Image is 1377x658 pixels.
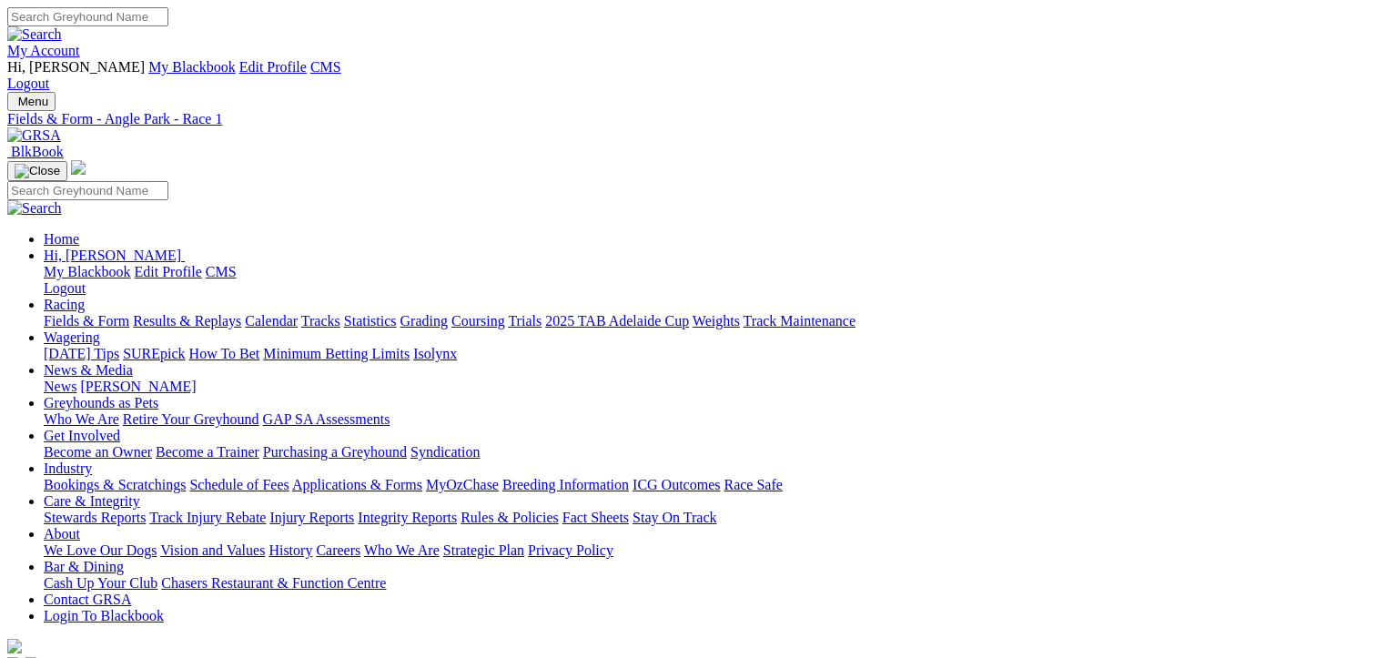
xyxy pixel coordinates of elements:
a: Care & Integrity [44,493,140,509]
div: Care & Integrity [44,510,1370,526]
a: Race Safe [724,477,782,492]
a: Logout [7,76,49,91]
a: My Blackbook [148,59,236,75]
a: How To Bet [189,346,260,361]
a: Minimum Betting Limits [263,346,410,361]
a: Weights [693,313,740,329]
a: Purchasing a Greyhound [263,444,407,460]
a: Greyhounds as Pets [44,395,158,410]
a: Wagering [44,329,100,345]
a: Fields & Form [44,313,129,329]
a: Breeding Information [502,477,629,492]
a: MyOzChase [426,477,499,492]
a: [DATE] Tips [44,346,119,361]
a: My Account [7,43,80,58]
div: About [44,542,1370,559]
a: Chasers Restaurant & Function Centre [161,575,386,591]
img: GRSA [7,127,61,144]
a: Track Maintenance [744,313,856,329]
button: Toggle navigation [7,92,56,111]
a: Results & Replays [133,313,241,329]
img: Search [7,26,62,43]
a: Become a Trainer [156,444,259,460]
a: Bar & Dining [44,559,124,574]
a: We Love Our Dogs [44,542,157,558]
a: Edit Profile [135,264,202,279]
a: Isolynx [413,346,457,361]
div: Racing [44,313,1370,329]
a: News [44,379,76,394]
a: Become an Owner [44,444,152,460]
span: Hi, [PERSON_NAME] [44,248,181,263]
a: Racing [44,297,85,312]
div: Bar & Dining [44,575,1370,592]
a: Calendar [245,313,298,329]
span: Menu [18,95,48,108]
a: Fact Sheets [562,510,629,525]
a: Who We Are [364,542,440,558]
a: My Blackbook [44,264,131,279]
a: Track Injury Rebate [149,510,266,525]
a: Coursing [451,313,505,329]
a: Rules & Policies [461,510,559,525]
a: Applications & Forms [292,477,422,492]
a: Who We Are [44,411,119,427]
div: Get Involved [44,444,1370,461]
a: Injury Reports [269,510,354,525]
img: Close [15,164,60,178]
img: Search [7,200,62,217]
a: CMS [310,59,341,75]
a: Privacy Policy [528,542,613,558]
a: GAP SA Assessments [263,411,390,427]
a: Contact GRSA [44,592,131,607]
a: Stay On Track [633,510,716,525]
div: My Account [7,59,1370,92]
a: Fields & Form - Angle Park - Race 1 [7,111,1370,127]
a: Industry [44,461,92,476]
a: About [44,526,80,542]
a: ICG Outcomes [633,477,720,492]
a: Bookings & Scratchings [44,477,186,492]
a: [PERSON_NAME] [80,379,196,394]
a: News & Media [44,362,133,378]
span: Hi, [PERSON_NAME] [7,59,145,75]
div: Greyhounds as Pets [44,411,1370,428]
a: Cash Up Your Club [44,575,157,591]
a: Stewards Reports [44,510,146,525]
a: Schedule of Fees [189,477,289,492]
a: Login To Blackbook [44,608,164,623]
div: Wagering [44,346,1370,362]
a: Logout [44,280,86,296]
input: Search [7,7,168,26]
a: Tracks [301,313,340,329]
a: Statistics [344,313,397,329]
a: History [268,542,312,558]
button: Toggle navigation [7,161,67,181]
a: 2025 TAB Adelaide Cup [545,313,689,329]
span: BlkBook [11,144,64,159]
input: Search [7,181,168,200]
a: CMS [206,264,237,279]
img: logo-grsa-white.png [7,639,22,653]
a: Home [44,231,79,247]
a: Hi, [PERSON_NAME] [44,248,185,263]
a: Strategic Plan [443,542,524,558]
a: Syndication [410,444,480,460]
a: BlkBook [7,144,64,159]
div: Hi, [PERSON_NAME] [44,264,1370,297]
a: Get Involved [44,428,120,443]
a: Grading [400,313,448,329]
img: logo-grsa-white.png [71,160,86,175]
a: Vision and Values [160,542,265,558]
a: Trials [508,313,542,329]
a: Integrity Reports [358,510,457,525]
div: Industry [44,477,1370,493]
a: Edit Profile [239,59,307,75]
a: Careers [316,542,360,558]
a: Retire Your Greyhound [123,411,259,427]
a: SUREpick [123,346,185,361]
div: News & Media [44,379,1370,395]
